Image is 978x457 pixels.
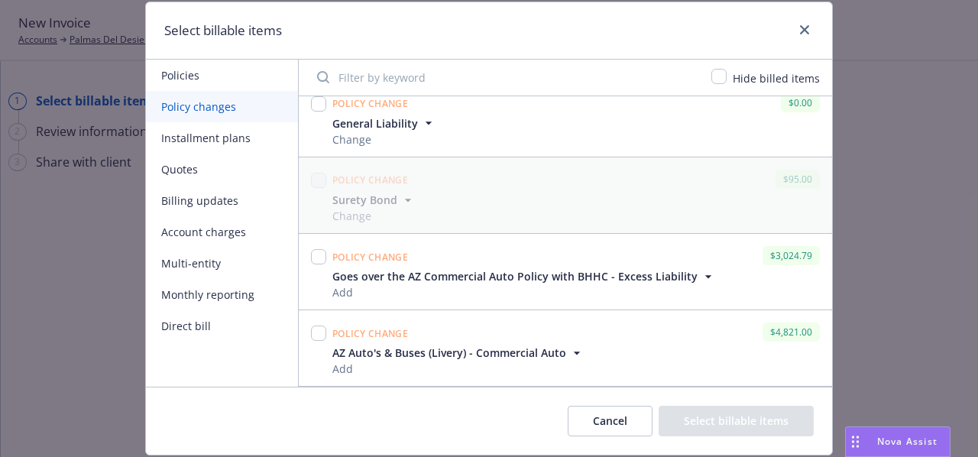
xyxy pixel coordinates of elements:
a: close [795,21,814,39]
span: Hide billed items [733,71,820,86]
button: Billing updates [146,185,298,216]
div: $0.00 [781,93,820,112]
button: Cancel [568,406,653,436]
button: Installment plans [146,122,298,154]
button: Goes over the AZ Commercial Auto Policy with BHHC - Excess Liability [332,268,716,284]
span: Surety Bond [332,192,397,208]
button: Policies [146,60,298,91]
button: Surety Bond [332,192,416,208]
span: General Liability [332,115,418,131]
span: Nova Assist [877,435,938,448]
button: Monthly reporting [146,279,298,310]
span: Policy change$95.00Surety BondChange [299,157,832,233]
button: Multi-entity [146,248,298,279]
div: $3,024.79 [763,246,820,265]
input: Filter by keyword [308,62,702,92]
button: General Liability [332,115,436,131]
h1: Select billable items [164,21,282,41]
span: Goes over the AZ Commercial Auto Policy with BHHC - Excess Liability [332,268,698,284]
button: Account charges [146,216,298,248]
span: Policy change [332,97,408,110]
button: Policy changes [146,91,298,122]
span: Policy change [332,327,408,340]
div: $95.00 [776,170,820,189]
button: Quotes [146,154,298,185]
button: Direct bill [146,310,298,342]
span: Change [332,208,416,224]
span: Policy change [332,173,408,186]
span: Change [332,131,436,147]
button: AZ Auto's & Buses (Livery) - Commercial Auto [332,345,585,361]
div: Drag to move [846,427,865,456]
span: Policy change [332,251,408,264]
span: Add [332,361,585,377]
div: $4,821.00 [763,322,820,342]
button: Nova Assist [845,426,950,457]
span: AZ Auto's & Buses (Livery) - Commercial Auto [332,345,566,361]
span: Add [332,284,716,300]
